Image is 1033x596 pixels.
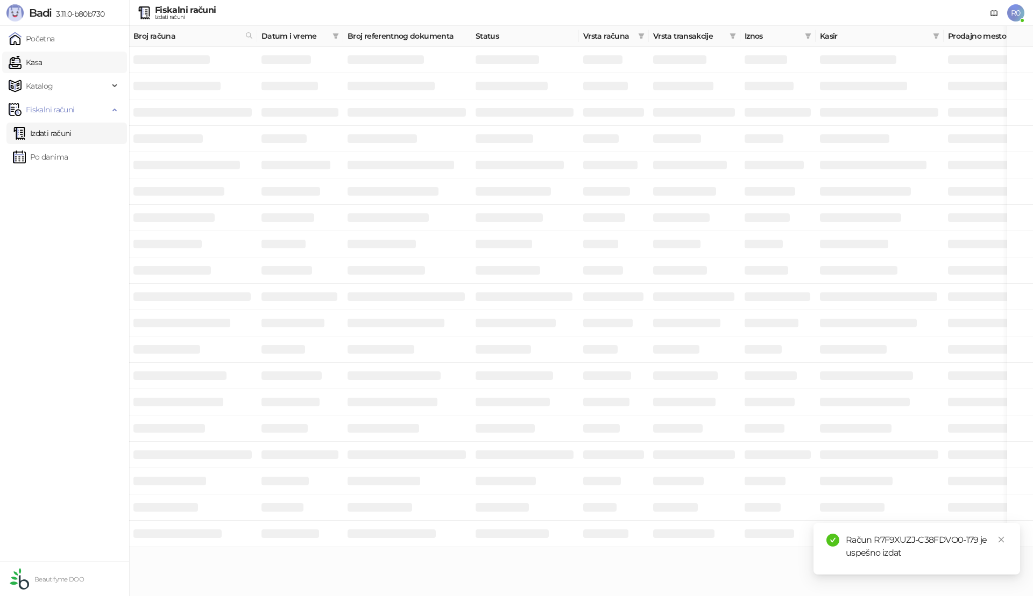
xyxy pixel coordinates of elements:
a: Dokumentacija [986,4,1003,21]
a: Po danima [13,146,68,168]
th: Broj računa [129,26,257,47]
small: Beautifyme DOO [34,576,84,583]
span: filter [332,33,339,39]
span: R0 [1007,4,1024,21]
span: filter [638,33,645,39]
a: Izdati računi [13,123,72,144]
img: 64x64-companyLogo-432ed541-86f2-4000-a6d6-137676e77c9d.png [9,568,30,590]
img: Logo [6,4,24,21]
a: Kasa [9,52,42,73]
span: filter [805,33,811,39]
th: Status [471,26,579,47]
span: filter [727,28,738,44]
span: Broj računa [133,30,241,42]
span: filter [931,28,942,44]
a: Početna [9,28,55,49]
span: Vrsta računa [583,30,634,42]
th: Vrsta računa [579,26,649,47]
div: Fiskalni računi [155,6,216,15]
span: filter [730,33,736,39]
span: Katalog [26,75,53,97]
span: check-circle [826,534,839,547]
th: Vrsta transakcije [649,26,740,47]
span: Badi [29,6,52,19]
span: close [997,536,1005,543]
th: Broj referentnog dokumenta [343,26,471,47]
div: Račun R7F9XUZJ-C38FDVO0-179 je uspešno izdat [846,534,1007,559]
div: Izdati računi [155,15,216,20]
th: Kasir [816,26,944,47]
span: filter [330,28,341,44]
span: filter [803,28,813,44]
span: filter [636,28,647,44]
a: Close [995,534,1007,545]
span: Fiskalni računi [26,99,74,120]
span: Datum i vreme [261,30,328,42]
span: 3.11.0-b80b730 [52,9,104,19]
span: Vrsta transakcije [653,30,725,42]
span: filter [933,33,939,39]
span: Kasir [820,30,929,42]
span: Iznos [745,30,801,42]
